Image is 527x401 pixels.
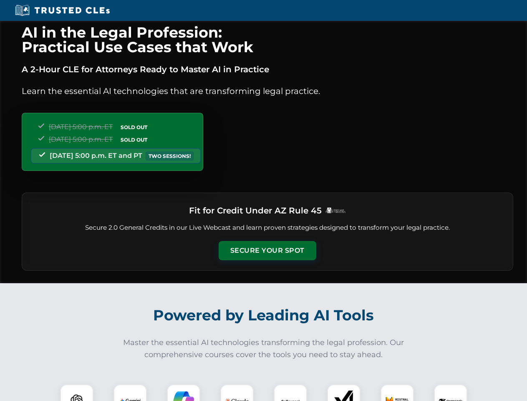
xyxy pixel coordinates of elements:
[118,337,410,361] p: Master the essential AI technologies transforming the legal profession. Our comprehensive courses...
[22,63,513,76] p: A 2-Hour CLE for Attorneys Ready to Master AI in Practice
[189,203,322,218] h3: Fit for Credit Under AZ Rule 45
[32,223,503,233] p: Secure 2.0 General Credits in our Live Webcast and learn proven strategies designed to transform ...
[325,207,346,213] img: Logo
[219,241,316,260] button: Secure Your Spot
[13,4,112,17] img: Trusted CLEs
[22,84,513,98] p: Learn the essential AI technologies that are transforming legal practice.
[118,123,150,132] span: SOLD OUT
[49,135,113,143] span: [DATE] 5:00 p.m. ET
[118,135,150,144] span: SOLD OUT
[49,123,113,131] span: [DATE] 5:00 p.m. ET
[33,301,495,330] h2: Powered by Leading AI Tools
[22,25,513,54] h1: AI in the Legal Profession: Practical Use Cases that Work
